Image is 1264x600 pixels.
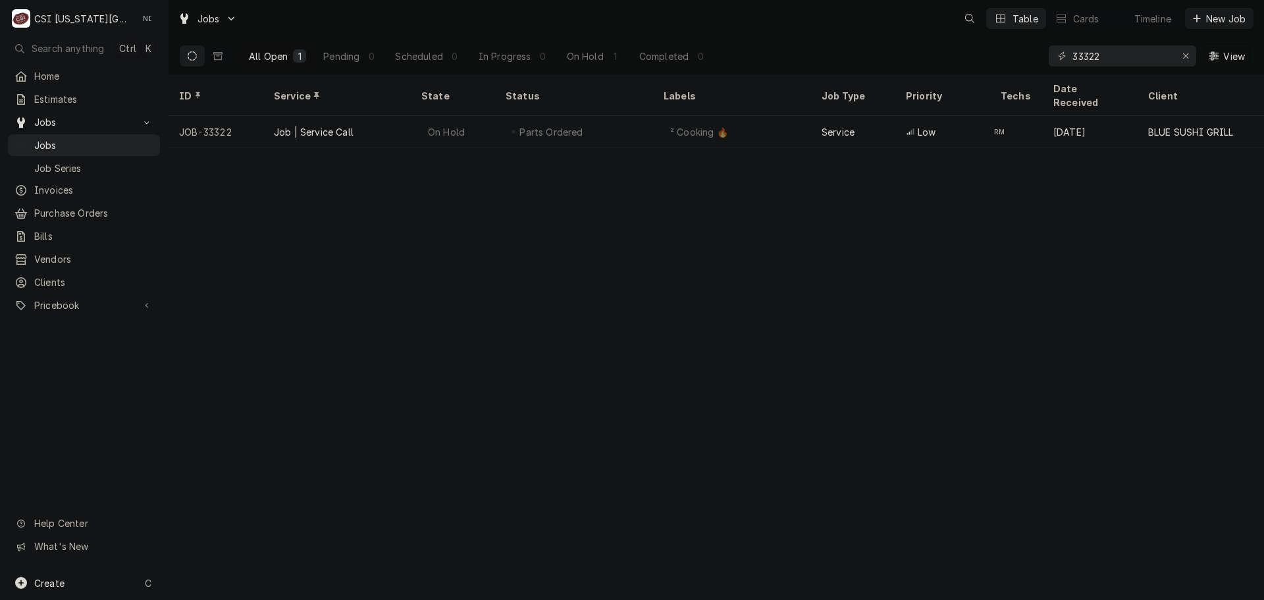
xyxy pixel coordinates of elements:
[197,12,220,26] span: Jobs
[169,116,263,148] div: JOB-33322
[1073,12,1099,26] div: Cards
[990,123,1009,141] div: RM
[145,576,151,590] span: C
[395,49,442,63] div: Scheduled
[34,12,131,26] div: CSI [US_STATE][GEOGRAPHIC_DATA]
[1072,45,1171,67] input: Keyword search
[479,49,531,63] div: In Progress
[1053,82,1124,109] div: Date Received
[34,206,153,220] span: Purchase Orders
[8,512,160,534] a: Go to Help Center
[34,298,134,312] span: Pricebook
[34,69,153,83] span: Home
[421,89,485,103] div: State
[539,49,547,63] div: 0
[8,202,160,224] a: Purchase Orders
[34,539,152,553] span: What's New
[34,252,153,266] span: Vendors
[1203,12,1248,26] span: New Job
[8,294,160,316] a: Go to Pricebook
[8,111,160,133] a: Go to Jobs
[8,248,160,270] a: Vendors
[8,65,160,87] a: Home
[669,125,729,139] div: ² Cooking 🔥
[32,41,104,55] span: Search anything
[34,92,153,106] span: Estimates
[1001,89,1032,103] div: Techs
[323,49,359,63] div: Pending
[918,125,935,139] span: Low
[138,9,157,28] div: Nate Ingram's Avatar
[34,516,152,530] span: Help Center
[12,9,30,28] div: C
[906,89,977,103] div: Priority
[34,115,134,129] span: Jobs
[8,37,160,60] button: Search anythingCtrlK
[664,89,801,103] div: Labels
[990,123,1009,141] div: Robert Mendon's Avatar
[8,157,160,179] a: Job Series
[427,125,466,139] div: On Hold
[506,89,640,103] div: Status
[8,225,160,247] a: Bills
[274,125,354,139] div: Job | Service Call
[1134,12,1171,26] div: Timeline
[249,49,288,63] div: All Open
[612,49,619,63] div: 1
[34,229,153,243] span: Bills
[34,183,153,197] span: Invoices
[119,41,136,55] span: Ctrl
[8,271,160,293] a: Clients
[145,41,151,55] span: K
[639,49,689,63] div: Completed
[296,49,303,63] div: 1
[34,578,65,589] span: Create
[34,161,153,175] span: Job Series
[518,125,585,139] div: Parts Ordered
[822,89,885,103] div: Job Type
[1148,125,1234,139] div: BLUE SUSHI GRILL
[179,89,250,103] div: ID
[34,275,153,289] span: Clients
[822,125,855,139] div: Service
[8,535,160,557] a: Go to What's New
[451,49,459,63] div: 0
[8,179,160,201] a: Invoices
[172,8,242,30] a: Go to Jobs
[1043,116,1138,148] div: [DATE]
[274,89,398,103] div: Service
[138,9,157,28] div: NI
[1175,45,1196,67] button: Erase input
[1201,45,1253,67] button: View
[697,49,704,63] div: 0
[34,138,153,152] span: Jobs
[8,134,160,156] a: Jobs
[1013,12,1038,26] div: Table
[1185,8,1253,29] button: New Job
[959,8,980,29] button: Open search
[367,49,375,63] div: 0
[8,88,160,110] a: Estimates
[1221,49,1248,63] span: View
[12,9,30,28] div: CSI Kansas City's Avatar
[567,49,604,63] div: On Hold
